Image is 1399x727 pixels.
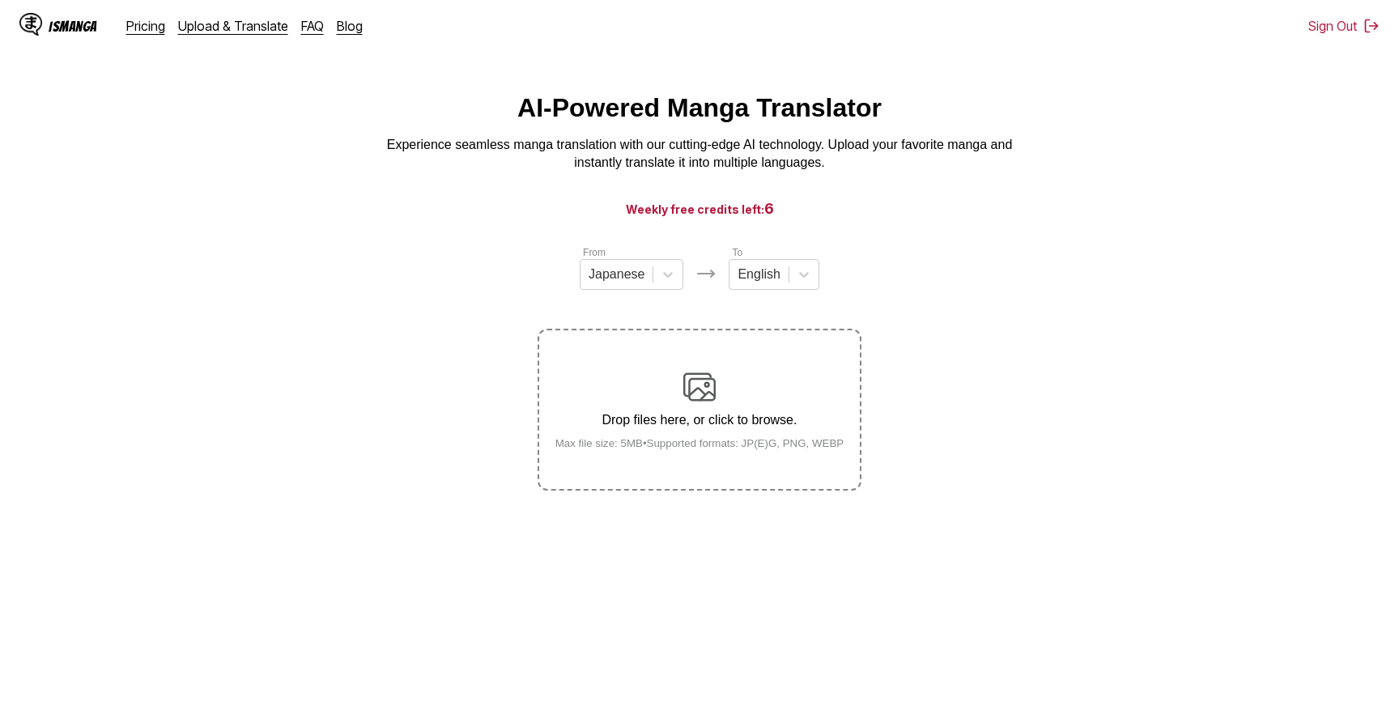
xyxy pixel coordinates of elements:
[517,93,882,123] h1: AI-Powered Manga Translator
[19,13,42,36] img: IsManga Logo
[542,437,857,449] small: Max file size: 5MB • Supported formats: JP(E)G, PNG, WEBP
[337,18,363,34] a: Blog
[39,198,1360,219] h3: Weekly free credits left:
[301,18,324,34] a: FAQ
[376,136,1023,172] p: Experience seamless manga translation with our cutting-edge AI technology. Upload your favorite m...
[1363,18,1380,34] img: Sign out
[583,247,606,258] label: From
[1308,18,1380,34] button: Sign Out
[49,19,97,34] div: IsManga
[19,13,126,39] a: IsManga LogoIsManga
[764,200,774,217] span: 6
[542,413,857,427] p: Drop files here, or click to browse.
[178,18,288,34] a: Upload & Translate
[126,18,165,34] a: Pricing
[696,264,716,283] img: Languages icon
[732,247,742,258] label: To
